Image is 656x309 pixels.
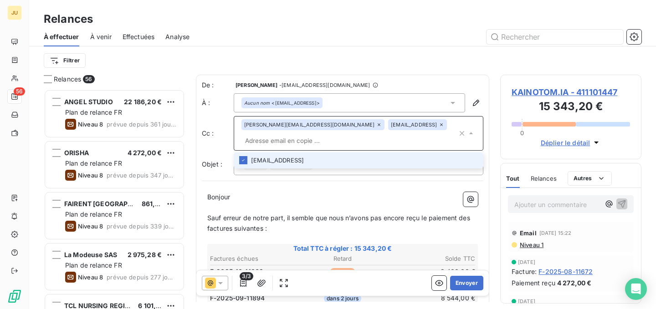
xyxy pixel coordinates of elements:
[202,81,234,90] span: De :
[330,268,355,276] span: 12 jours
[64,251,117,258] span: La Modeuse SAS
[128,251,162,258] span: 2 975,28 €
[388,267,476,277] td: 8 400,00 €
[531,175,557,182] span: Relances
[124,98,162,106] span: 22 186,20 €
[128,149,162,157] span: 4 272,00 €
[65,210,122,218] span: Plan de relance FR
[506,175,520,182] span: Tout
[519,241,543,248] span: Niveau 1
[142,200,169,208] span: 861,00 €
[65,261,122,269] span: Plan de relance FR
[44,32,79,41] span: À effectuer
[210,254,297,263] th: Factures échues
[538,267,593,276] span: F-2025-08-11672
[240,272,253,280] span: 3/3
[65,108,122,116] span: Plan de relance FR
[512,98,630,117] h3: 15 343,20 €
[388,254,476,263] th: Solde TTC
[210,293,297,303] td: F-2025-09-11894
[165,32,190,41] span: Analyse
[78,223,103,230] span: Niveau 8
[14,87,25,96] span: 56
[324,294,361,303] span: dans 2 jours
[123,32,155,41] span: Effectuées
[78,121,103,128] span: Niveau 8
[44,53,86,68] button: Filtrer
[202,160,222,168] span: Objet :
[539,230,572,236] span: [DATE] 15:22
[244,100,270,106] em: Aucun nom
[512,278,555,288] span: Paiement reçu
[518,299,535,304] span: [DATE]
[512,267,537,276] span: Facture :
[207,214,472,232] span: Sauf erreur de notre part, il semble que nous n’avons pas encore reçu le paiement des factures su...
[64,98,113,106] span: ANGEL STUDIO
[518,259,535,265] span: [DATE]
[244,122,374,127] span: [PERSON_NAME][EMAIL_ADDRESS][DOMAIN_NAME]
[234,152,483,168] li: [EMAIL_ADDRESS]
[107,223,176,230] span: prévue depuis 339 jours
[107,274,176,281] span: prévue depuis 277 jours
[520,129,524,137] span: 0
[107,172,176,179] span: prévue depuis 347 jours
[512,86,630,98] span: KAINOTOM.IA - 411101447
[107,121,176,128] span: prévue depuis 361 jours
[54,75,81,84] span: Relances
[83,75,94,83] span: 56
[210,267,263,276] span: F-2025-10-11968
[236,82,277,88] span: [PERSON_NAME]
[65,159,122,167] span: Plan de relance FR
[557,278,592,288] span: 4 272,00 €
[90,32,112,41] span: À venir
[64,200,161,208] span: FAIRENT [GEOGRAPHIC_DATA]
[625,278,647,300] div: Open Intercom Messenger
[568,171,612,186] button: Autres
[78,274,103,281] span: Niveau 8
[64,149,89,157] span: ORISHA
[7,289,22,304] img: Logo LeanPay
[202,129,234,138] label: Cc :
[241,134,457,147] input: Adresse email en copie ...
[520,229,537,237] span: Email
[209,244,477,253] span: Total TTC à régler : 15 343,20 €
[7,5,22,20] div: JU
[244,100,320,106] div: <[EMAIL_ADDRESS]>
[78,172,103,179] span: Niveau 8
[388,293,476,303] td: 8 544,00 €
[450,276,483,290] button: Envoyer
[44,89,185,309] div: grid
[538,137,604,148] button: Déplier le détail
[279,82,370,88] span: - [EMAIL_ADDRESS][DOMAIN_NAME]
[391,122,437,127] span: [EMAIL_ADDRESS]
[44,11,93,27] h3: Relances
[541,138,590,147] span: Déplier le détail
[298,254,386,263] th: Retard
[202,98,234,107] label: À :
[487,30,623,44] input: Rechercher
[207,193,230,201] span: Bonjour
